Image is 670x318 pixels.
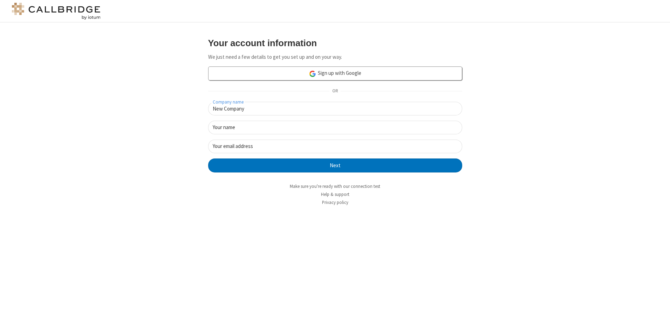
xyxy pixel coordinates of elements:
a: Sign up with Google [208,66,462,80]
button: Next [208,158,462,172]
a: Make sure you're ready with our connection test [290,183,380,189]
p: We just need a few details to get you set up and on your way. [208,53,462,61]
img: logo@2x.png [11,3,102,20]
a: Privacy policy [322,199,348,205]
span: OR [329,86,341,96]
img: google-icon.png [309,70,316,78]
h3: Your account information [208,38,462,48]
a: Help & support [321,191,349,197]
input: Your name [208,121,462,134]
input: Company name [208,102,462,115]
input: Your email address [208,140,462,153]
